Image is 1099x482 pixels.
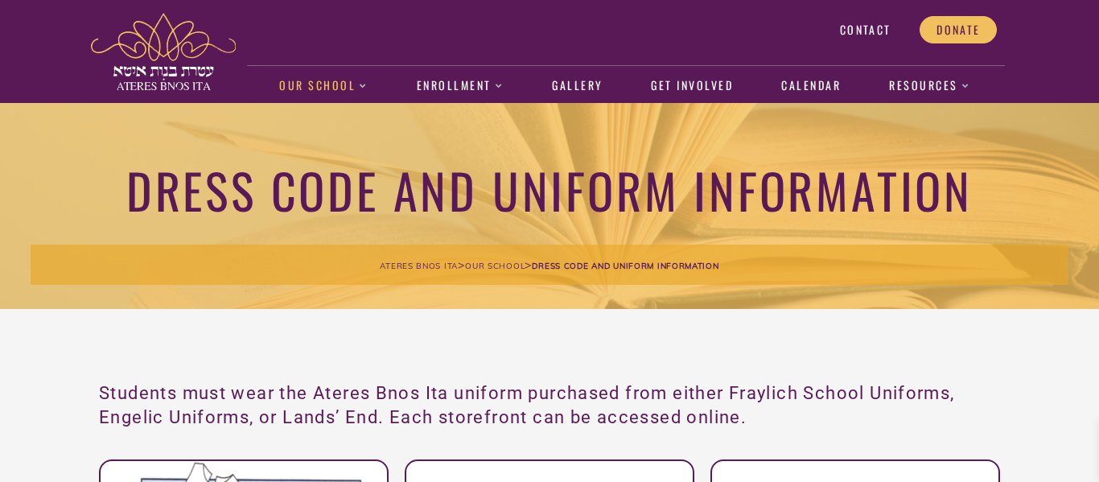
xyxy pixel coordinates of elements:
div: > > [31,245,1068,285]
img: ateres [91,13,236,90]
span: Our School [465,261,525,271]
a: Get Involved [643,68,742,105]
a: Our School [465,257,525,272]
span: Students must wear the Ateres Bnos Ita uniform purchased from either Fraylich School Uniforms, En... [99,383,955,427]
span: Dress Code and Uniform Information [532,261,718,271]
a: Contact [823,16,908,43]
span: Contact [840,23,891,37]
a: Gallery [544,68,611,105]
a: Calendar [773,68,850,105]
span: Donate [936,23,980,37]
a: Ateres Bnos Ita [380,257,458,272]
h1: Dress Code and Uniform Information [31,159,1068,220]
a: Resources [881,68,979,105]
a: Donate [920,16,997,43]
a: Enrollment [408,68,512,105]
span: Ateres Bnos Ita [380,261,458,271]
a: Our School [271,68,377,105]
